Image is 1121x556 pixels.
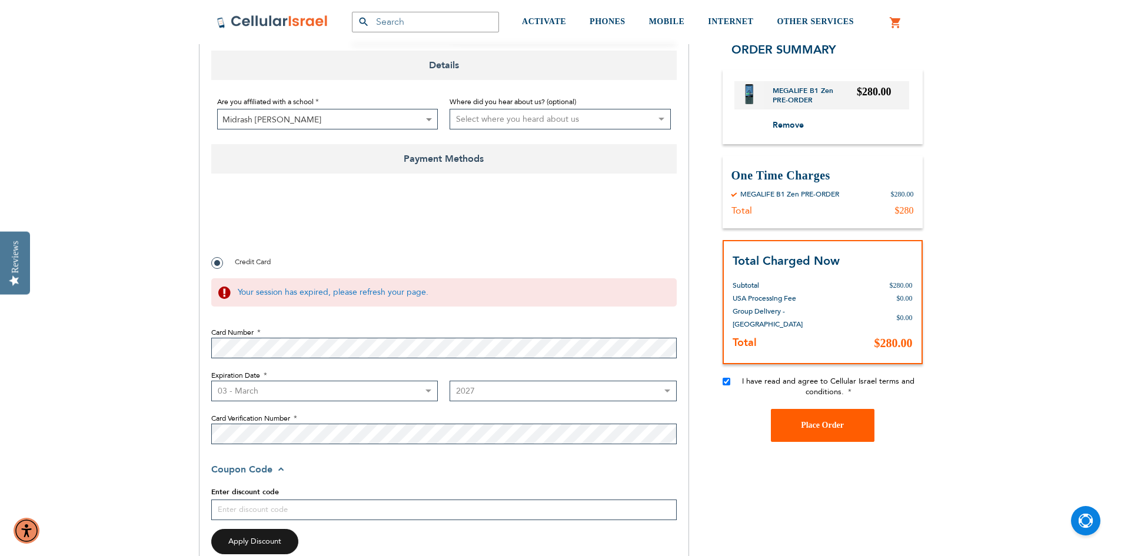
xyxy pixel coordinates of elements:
span: Midrash Shmuel [217,109,438,129]
span: Enter discount code [211,487,279,497]
span: OTHER SERVICES [777,17,854,26]
div: Total [731,205,752,217]
span: MOBILE [649,17,685,26]
button: Place Order [771,408,874,441]
div: MEGALIFE B1 Zen PRE-ORDER [740,189,839,199]
img: MEGALIFE B1 Zen PRE-ORDER [739,84,759,104]
div: $280.00 [891,189,914,199]
span: $280.00 [857,85,892,97]
strong: Total Charged Now [733,253,840,269]
span: $0.00 [897,294,913,302]
span: Remove [773,119,804,130]
iframe: reCAPTCHA [211,200,390,246]
span: Where did you hear about us? (optional) [450,97,576,106]
span: Place Order [801,421,844,430]
strong: Total [733,335,757,349]
span: PHONES [590,17,626,26]
span: $280.00 [874,336,913,349]
h3: One Time Charges [731,168,914,184]
span: Coupon Code [211,463,272,476]
th: Subtotal [733,269,824,291]
span: Order Summary [731,41,836,57]
span: I have read and agree to Cellular Israel terms and conditions. [742,375,914,397]
input: Enter discount code [211,500,677,520]
div: Accessibility Menu [14,518,39,544]
span: ACTIVATE [522,17,566,26]
span: Apply Discount [228,536,281,547]
span: $0.00 [897,313,913,321]
span: Details [211,51,677,80]
span: USA Processing Fee [733,293,796,302]
span: Credit Card [235,257,271,267]
img: Cellular Israel Logo [217,15,328,29]
a: MEGALIFE B1 Zen PRE-ORDER [773,85,857,104]
span: INTERNET [708,17,753,26]
span: Midrash Shmuel [218,109,438,130]
span: Group Delivery - [GEOGRAPHIC_DATA] [733,306,803,328]
span: Card Number [211,328,254,337]
span: Card Verification Number [211,414,290,423]
div: $280 [895,205,914,217]
span: Expiration Date [211,371,260,380]
button: Apply Discount [211,529,298,554]
span: Are you affiliated with a school [217,97,314,106]
div: Reviews [10,241,21,273]
span: $280.00 [890,281,913,289]
span: Payment Methods [211,144,677,174]
input: Search [352,12,499,32]
div: Your session has expired, please refresh your page. [211,278,677,307]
